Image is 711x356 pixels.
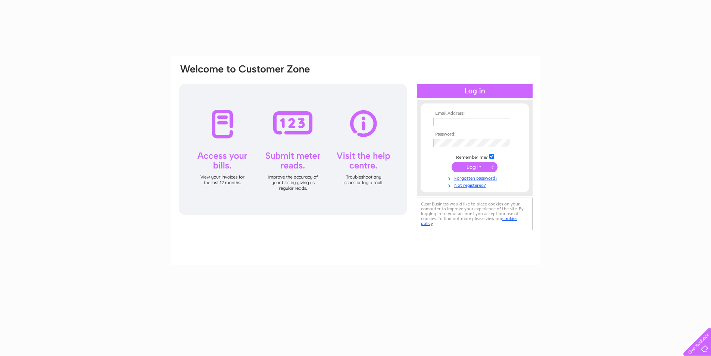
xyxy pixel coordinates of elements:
[431,132,518,137] th: Password:
[421,216,517,226] a: cookies policy
[433,174,518,181] a: Forgotten password?
[431,153,518,160] td: Remember me?
[417,198,533,230] div: Clear Business would like to place cookies on your computer to improve your experience of the sit...
[431,111,518,116] th: Email Address:
[433,181,518,188] a: Not registered?
[452,162,498,172] input: Submit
